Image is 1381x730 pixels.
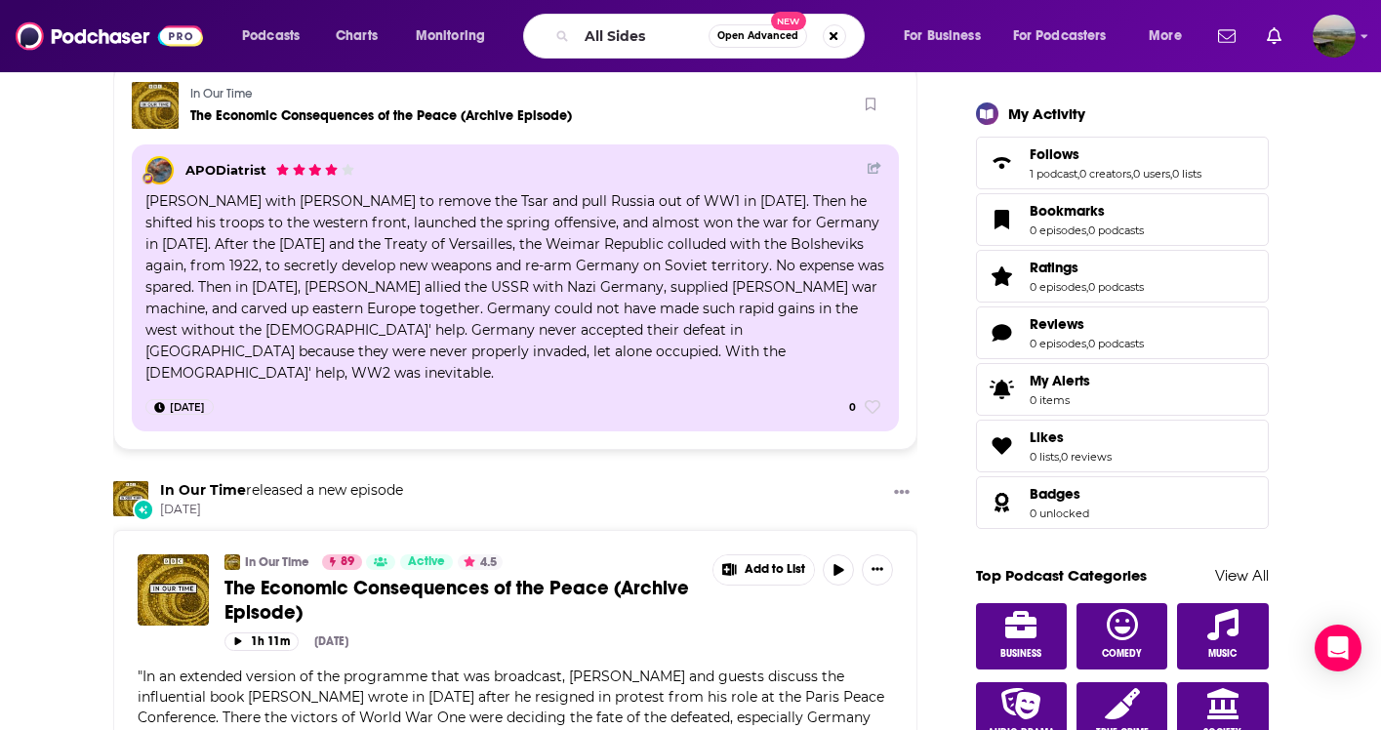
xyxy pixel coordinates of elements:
[1077,167,1079,181] span: ,
[983,489,1022,516] a: Badges
[542,14,883,59] div: Search podcasts, credits, & more...
[1102,648,1142,660] span: Comedy
[160,502,403,518] span: [DATE]
[1030,315,1084,333] span: Reviews
[1131,167,1133,181] span: ,
[983,376,1022,403] span: My Alerts
[113,481,148,516] a: In Our Time
[242,22,300,50] span: Podcasts
[976,603,1068,669] a: Business
[1030,145,1201,163] a: Follows
[1172,167,1201,181] a: 0 lists
[904,22,981,50] span: For Business
[408,552,445,572] span: Active
[1315,625,1361,671] div: Open Intercom Messenger
[1030,450,1059,464] a: 0 lists
[145,399,214,415] a: 5 days ago
[976,306,1269,359] span: Reviews
[1170,167,1172,181] span: ,
[1030,337,1086,350] a: 0 episodes
[1210,20,1243,53] a: Show notifications dropdown
[1088,223,1144,237] a: 0 podcasts
[224,554,240,570] img: In Our Time
[1086,280,1088,294] span: ,
[1076,603,1168,669] a: Comedy
[1030,280,1086,294] a: 0 episodes
[185,162,266,178] a: APODiatrist
[976,566,1147,585] a: Top Podcast Categories
[745,562,805,577] span: Add to List
[1177,603,1269,669] a: Music
[1008,104,1085,123] div: My Activity
[717,31,798,41] span: Open Advanced
[145,190,887,384] div: [PERSON_NAME] with [PERSON_NAME] to remove the Tsar and pull Russia out of WW1 in [DATE]. Then he...
[1149,22,1182,50] span: More
[402,20,510,52] button: open menu
[976,137,1269,189] span: Follows
[322,554,362,570] a: 89
[1079,167,1131,181] a: 0 creators
[1313,15,1356,58] img: User Profile
[1086,337,1088,350] span: ,
[976,250,1269,303] span: Ratings
[976,420,1269,472] span: Likes
[577,20,709,52] input: Search podcasts, credits, & more...
[190,86,253,101] a: In Our Time
[274,158,355,182] div: APODiatrist's Rating: 4 out of 5
[224,576,689,625] span: The Economic Consequences of the Peace (Archive Episode)
[245,554,309,570] a: In Our Time
[1135,20,1206,52] button: open menu
[862,554,893,586] button: Show More Button
[1030,428,1112,446] a: Likes
[1088,280,1144,294] a: 0 podcasts
[1000,20,1135,52] button: open menu
[160,481,403,500] h3: released a new episode
[1000,648,1041,660] span: Business
[1208,648,1237,660] span: Music
[133,499,154,520] div: New Episode
[314,634,348,648] div: [DATE]
[713,555,815,585] button: Show More Button
[132,82,179,129] img: The Economic Consequences of the Peace (Archive Episode)
[1030,167,1077,181] a: 1 podcast
[160,481,246,499] a: In Our Time
[1030,428,1064,446] span: Likes
[1133,167,1170,181] a: 0 users
[341,552,354,572] span: 89
[142,172,154,184] img: User Badge Icon
[224,576,699,625] a: The Economic Consequences of the Peace (Archive Episode)
[1030,259,1078,276] span: Ratings
[228,20,325,52] button: open menu
[983,206,1022,233] a: Bookmarks
[224,632,299,651] button: 1h 11m
[1030,485,1080,503] span: Badges
[400,554,453,570] a: Active
[1030,202,1105,220] span: Bookmarks
[849,399,856,417] span: 0
[886,481,917,506] button: Show More Button
[1061,450,1112,464] a: 0 reviews
[1259,20,1289,53] a: Show notifications dropdown
[1030,315,1144,333] a: Reviews
[771,12,806,30] span: New
[147,158,172,182] img: APODiatrist
[1030,507,1089,520] a: 0 unlocked
[170,398,205,418] span: [DATE]
[1030,393,1090,407] span: 0 items
[1030,259,1144,276] a: Ratings
[138,554,209,626] a: The Economic Consequences of the Peace (Archive Episode)
[458,554,503,570] button: 4.5
[1030,485,1089,503] a: Badges
[976,193,1269,246] span: Bookmarks
[1059,450,1061,464] span: ,
[976,476,1269,529] span: Badges
[868,161,881,176] a: Share Button
[16,18,203,55] img: Podchaser - Follow, Share and Rate Podcasts
[1030,202,1144,220] a: Bookmarks
[983,432,1022,460] a: Likes
[983,319,1022,346] a: Reviews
